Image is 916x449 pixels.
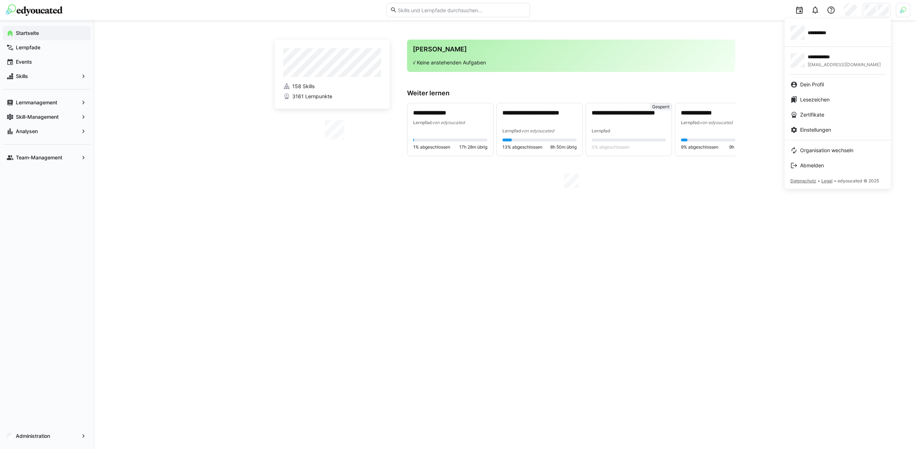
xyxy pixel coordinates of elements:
span: • [834,178,836,183]
span: • [818,178,820,183]
span: Datenschutz [790,178,816,183]
span: Lesezeichen [800,96,830,103]
span: Einstellungen [800,126,831,133]
span: Legal [821,178,832,183]
span: Zertifikate [800,111,824,118]
span: edyoucated © 2025 [838,178,879,183]
span: Organisation wechseln [800,147,853,154]
span: Dein Profil [800,81,824,88]
span: [EMAIL_ADDRESS][DOMAIN_NAME] [808,62,881,68]
span: Abmelden [800,162,824,169]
